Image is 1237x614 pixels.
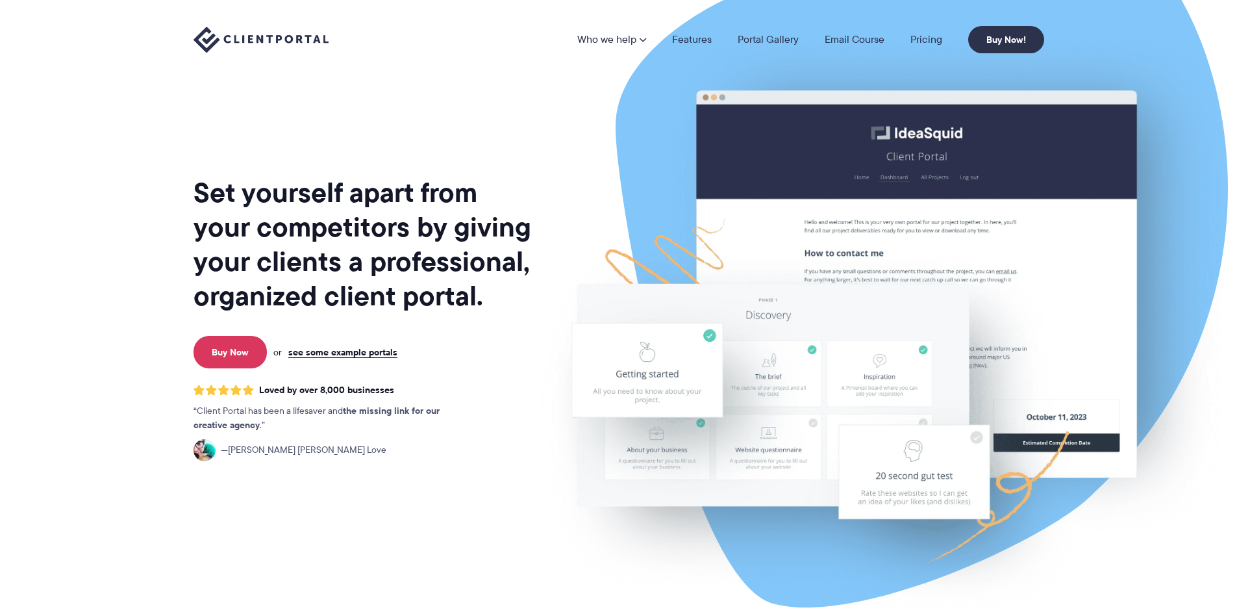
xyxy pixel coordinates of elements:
[194,404,466,433] p: Client Portal has been a lifesaver and .
[194,336,267,368] a: Buy Now
[273,346,282,358] span: or
[672,34,712,45] a: Features
[221,443,386,457] span: [PERSON_NAME] [PERSON_NAME] Love
[194,403,440,432] strong: the missing link for our creative agency
[577,34,646,45] a: Who we help
[910,34,942,45] a: Pricing
[288,346,397,358] a: see some example portals
[259,385,394,396] span: Loved by over 8,000 businesses
[825,34,884,45] a: Email Course
[194,175,534,313] h1: Set yourself apart from your competitors by giving your clients a professional, organized client ...
[968,26,1044,53] a: Buy Now!
[738,34,799,45] a: Portal Gallery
